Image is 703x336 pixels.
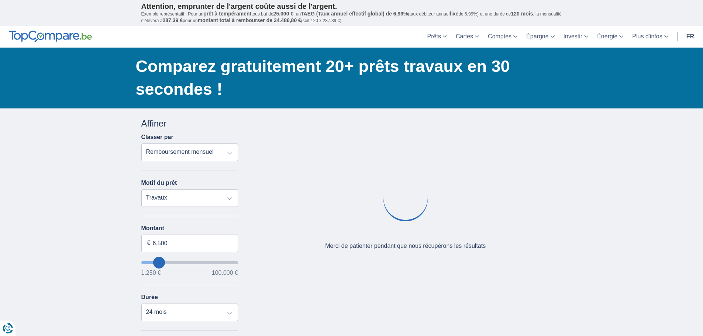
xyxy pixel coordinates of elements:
[449,11,458,17] span: fixe
[141,180,177,186] label: Motif du prêt
[141,294,158,301] label: Durée
[593,26,628,48] a: Énergie
[203,11,251,17] span: prêt à tempérament
[511,11,533,17] span: 120 mois
[301,11,408,17] span: TAEG (Taux annuel effectif global) de 6,99%
[198,17,301,23] span: montant total à rembourser de 34.486,80 €
[141,11,562,24] p: Exemple représentatif : Pour un tous but de , un (taux débiteur annuel de 6,99%) et une durée de ...
[273,11,294,17] span: 25.000 €
[141,117,238,130] div: Affiner
[147,239,151,247] span: €
[141,225,238,232] label: Montant
[451,26,483,48] a: Cartes
[559,26,593,48] a: Investir
[136,55,562,101] h1: Comparez gratuitement 20+ prêts travaux en 30 secondes !
[682,26,699,48] a: fr
[141,261,238,264] input: wantToBorrow
[423,26,451,48] a: Prêts
[325,242,486,250] div: Merci de patienter pendant que nous récupérons les résultats
[163,17,183,23] span: 287,39 €
[141,270,161,276] span: 1.250 €
[628,26,672,48] a: Plus d'infos
[9,31,92,42] img: TopCompare
[141,2,562,11] p: Attention, emprunter de l'argent coûte aussi de l'argent.
[522,26,559,48] a: Épargne
[483,26,522,48] a: Comptes
[141,134,173,141] label: Classer par
[212,270,238,276] span: 100.000 €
